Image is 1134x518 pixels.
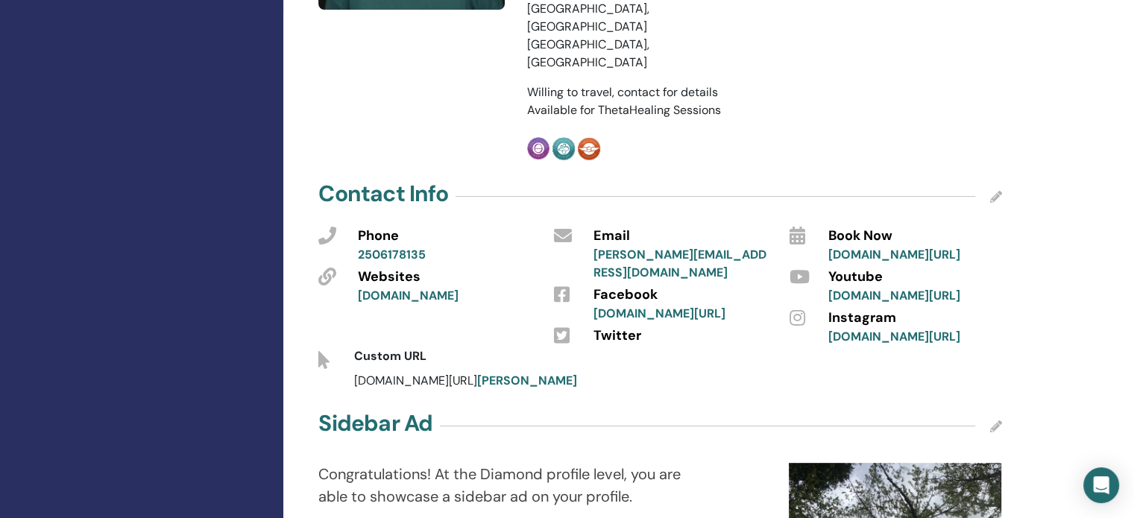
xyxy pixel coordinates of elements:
li: [GEOGRAPHIC_DATA], [GEOGRAPHIC_DATA] [527,36,712,72]
span: Willing to travel, contact for details [527,84,718,100]
span: Book Now [828,227,892,246]
a: [DOMAIN_NAME][URL] [828,247,960,262]
span: Youtube [828,268,883,287]
span: Custom URL [354,348,426,364]
a: [DOMAIN_NAME] [358,288,459,303]
span: Twitter [593,326,640,346]
span: Phone [358,227,399,246]
a: [DOMAIN_NAME][URL] [828,288,960,303]
a: [DOMAIN_NAME][URL] [593,306,725,321]
a: 2506178135 [358,247,426,262]
span: Facebook [593,285,657,305]
span: Instagram [828,309,896,328]
a: [DOMAIN_NAME][URL] [828,329,960,344]
a: [PERSON_NAME] [477,373,577,388]
span: [DOMAIN_NAME][URL] [354,373,577,388]
p: Congratulations! At the Diamond profile level, you are able to showcase a sidebar ad on your prof... [318,463,708,508]
span: Websites [358,268,420,287]
div: Open Intercom Messenger [1083,467,1119,503]
h4: Sidebar Ad [318,410,432,437]
h4: Contact Info [318,180,447,207]
span: Available for ThetaHealing Sessions [527,102,721,118]
span: Email [593,227,629,246]
a: [PERSON_NAME][EMAIL_ADDRESS][DOMAIN_NAME] [593,247,766,280]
